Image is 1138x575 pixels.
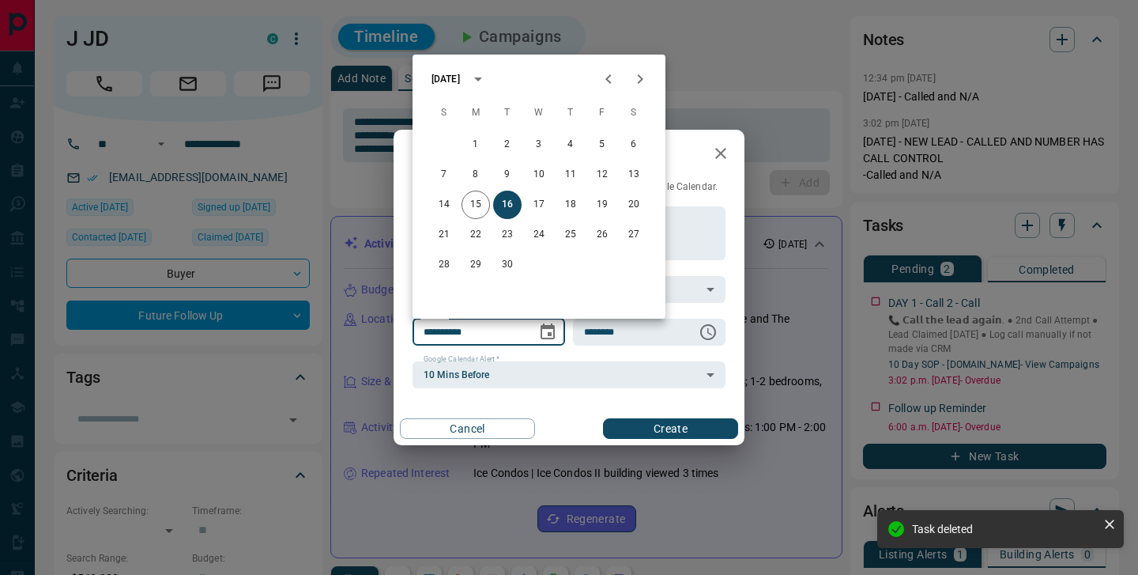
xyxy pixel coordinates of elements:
button: 16 [493,191,522,219]
span: Friday [588,97,616,129]
h2: New Task [394,130,501,180]
button: 13 [620,161,648,189]
div: [DATE] [431,72,460,86]
button: 22 [462,221,490,249]
button: 3 [525,131,553,159]
button: Next month [624,63,656,95]
button: 26 [588,221,616,249]
button: 24 [525,221,553,249]
button: 15 [462,191,490,219]
button: 5 [588,131,616,159]
span: Saturday [620,97,648,129]
button: 2 [493,131,522,159]
span: Wednesday [525,97,553,129]
button: 8 [462,161,490,189]
span: Tuesday [493,97,522,129]
button: 21 [430,221,458,249]
button: 23 [493,221,522,249]
button: 11 [556,161,585,189]
div: 10 Mins Before [413,361,725,388]
span: Monday [462,97,490,129]
button: 4 [556,131,585,159]
button: calendar view is open, switch to year view [465,66,492,93]
button: 7 [430,161,458,189]
button: 10 [525,161,553,189]
button: Choose time, selected time is 6:00 AM [692,316,724,348]
label: Time [584,312,605,322]
button: 6 [620,131,648,159]
span: Thursday [556,97,585,129]
button: Choose date, selected date is Sep 16, 2025 [532,316,563,348]
div: Task deleted [912,523,1097,535]
button: Cancel [400,418,535,439]
button: 1 [462,131,490,159]
button: 18 [556,191,585,219]
button: Create [603,418,738,439]
button: 14 [430,191,458,219]
button: 29 [462,251,490,279]
button: Previous month [593,63,624,95]
button: 20 [620,191,648,219]
button: 27 [620,221,648,249]
span: Sunday [430,97,458,129]
button: 19 [588,191,616,219]
button: 9 [493,161,522,189]
label: Google Calendar Alert [424,354,499,365]
button: 12 [588,161,616,189]
button: 17 [525,191,553,219]
button: 25 [556,221,585,249]
label: Date [424,312,443,322]
button: 30 [493,251,522,279]
button: 28 [430,251,458,279]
